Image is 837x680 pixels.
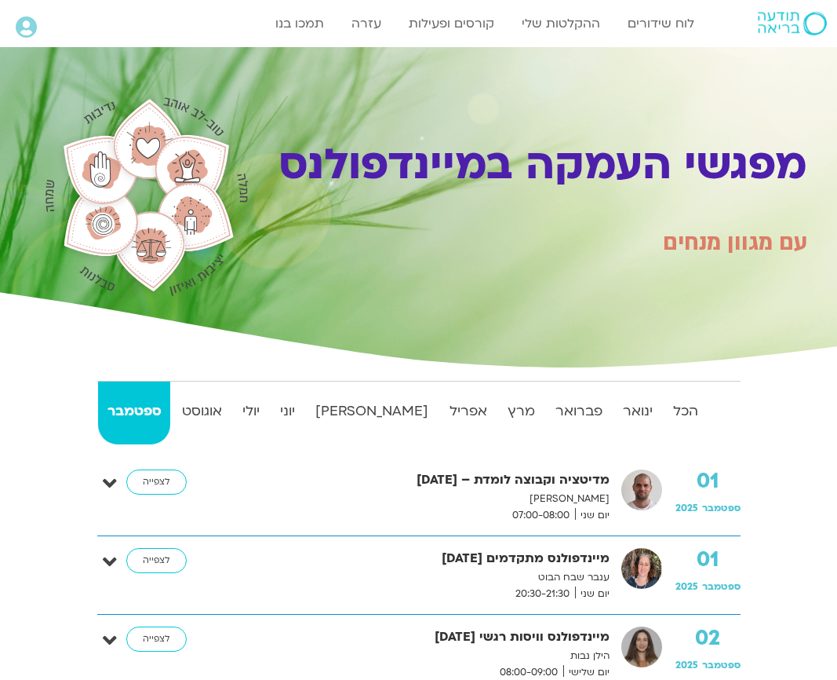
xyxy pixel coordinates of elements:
strong: אפריל [440,400,495,423]
a: אפריל [440,382,495,444]
a: תמכו בנו [267,9,332,38]
a: אוגוסט [173,382,231,444]
img: תודעה בריאה [758,12,827,35]
strong: 02 [675,627,741,650]
strong: [PERSON_NAME] [307,400,437,423]
strong: 01 [675,470,741,493]
a: ההקלטות שלי [514,9,608,38]
span: 2025 [675,659,698,671]
a: [PERSON_NAME] [307,382,437,444]
strong: מרץ [499,400,544,423]
strong: פברואר [547,400,611,423]
a: קורסים ופעילות [401,9,502,38]
strong: מדיטציה וקבוצה לומדת – [DATE] [221,470,610,491]
a: לצפייה [126,470,187,495]
a: לוח שידורים [620,9,702,38]
a: יוני [271,382,304,444]
span: ספטמבר [702,580,741,593]
strong: הכל [664,400,707,423]
a: פברואר [547,382,611,444]
a: לצפייה [126,627,187,652]
a: עזרה [344,9,389,38]
strong: ינואר [614,400,661,423]
span: 2025 [675,502,698,514]
strong: אוגוסט [173,400,231,423]
strong: מיינדפולנס וויסות רגשי [DATE] [221,627,610,648]
strong: מיינדפולנס מתקדמים [DATE] [221,548,610,569]
span: 2025 [675,580,698,593]
span: יום שני [575,507,610,524]
a: הכל [664,382,707,444]
strong: יולי [234,400,268,423]
a: ינואר [614,382,661,444]
strong: ספטמבר [98,400,169,423]
a: יולי [234,382,268,444]
a: ספטמבר [98,382,169,444]
span: 07:00-08:00 [507,507,575,524]
p: ענבר שבח הבוט [221,569,610,586]
p: [PERSON_NAME] [221,491,610,507]
strong: יוני [271,400,304,423]
span: ספטמבר [702,659,741,671]
a: לצפייה [126,548,187,573]
span: עם [779,227,807,258]
strong: 01 [675,548,741,572]
span: מגוון מנחים [663,227,773,258]
span: 20:30-21:30 [510,586,575,602]
h1: מפגשי העמקה במיינדפולנס [264,141,807,189]
span: יום שני [575,586,610,602]
a: מרץ [499,382,544,444]
p: הילן נבות [221,648,610,664]
span: ספטמבר [702,502,741,514]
